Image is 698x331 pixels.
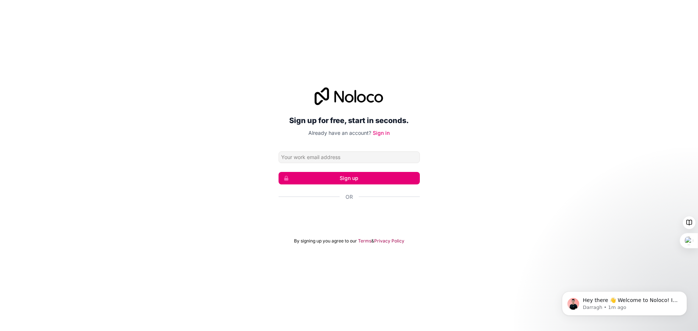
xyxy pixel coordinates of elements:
iframe: Sign in with Google Button [275,209,424,225]
span: By signing up you agree to our [294,238,357,244]
a: Sign in [373,130,390,136]
button: Sign up [279,172,420,184]
iframe: Intercom notifications message [551,276,698,327]
a: Privacy Policy [374,238,404,244]
a: Terms [358,238,371,244]
input: Email address [279,151,420,163]
span: Already have an account? [308,130,371,136]
span: & [371,238,374,244]
h2: Sign up for free, start in seconds. [279,114,420,127]
span: Or [346,193,353,201]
